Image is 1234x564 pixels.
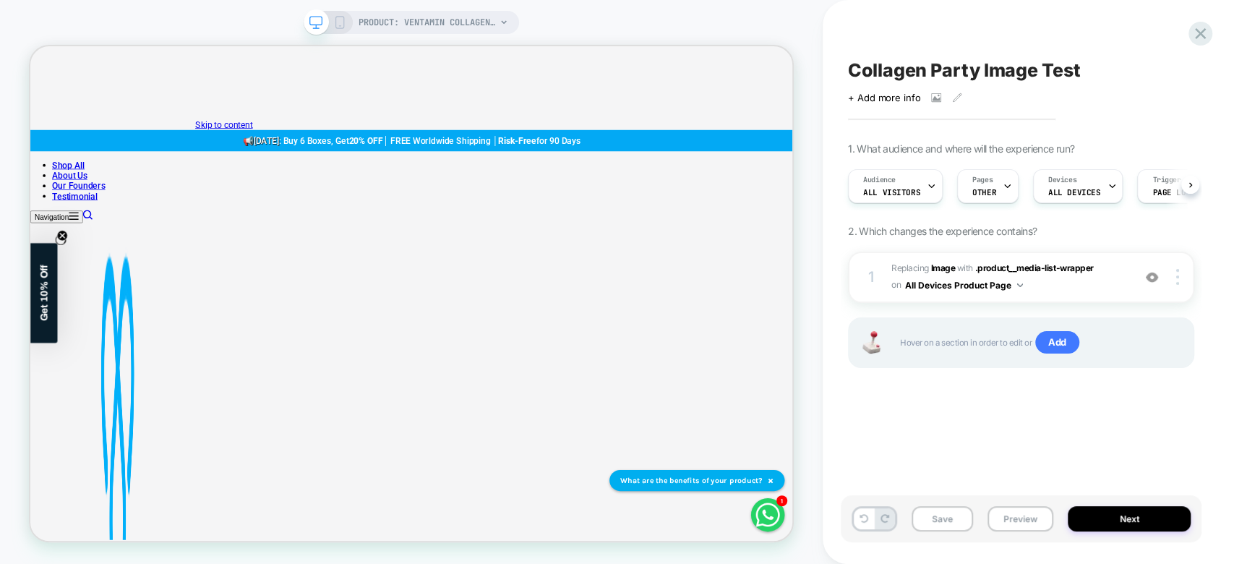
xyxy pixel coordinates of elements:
[425,119,471,133] span: 20% OFF
[359,11,496,34] span: PRODUCT: Ventamin Collagen Party™
[891,262,955,273] span: Replacing
[11,291,25,367] span: Get 10% Off
[1152,187,1195,197] span: Page Load
[1068,506,1191,531] button: Next
[1035,331,1079,354] span: Add
[891,277,901,293] span: on
[471,119,624,133] span: │ FREE Worldwide Shipping │
[220,98,296,111] a: Skip to content
[900,331,1178,354] span: Hover on a section in order to edit or
[283,119,298,133] strong: 📢
[912,506,973,531] button: Save
[905,276,1023,294] button: All Devices Product Page
[972,175,993,185] span: Pages
[1017,283,1023,287] img: down arrow
[1048,175,1076,185] span: Devices
[987,506,1053,531] button: Preview
[29,166,76,179] a: About Us
[930,262,955,273] b: Image
[857,331,886,354] img: Joystick
[1152,175,1181,185] span: Trigger
[624,119,674,133] span: Risk-Free
[975,262,1094,273] span: .product__media-list-wrapper
[864,264,878,290] div: 1
[848,142,1074,155] span: 1. What audience and where will the experience run?
[29,152,72,166] a: Shop All
[70,221,83,234] a: Search
[848,92,920,103] span: + Add more info
[863,187,920,197] span: All Visitors
[29,179,100,193] a: Our Founders
[848,59,1080,81] span: Collagen Party Image Test
[332,119,425,133] span: : Buy 6 Boxes, Get
[957,262,973,273] span: WITH
[29,193,90,207] a: Testimonial
[298,119,332,133] span: [DATE]
[972,187,996,197] span: OTHER
[1176,269,1179,285] img: close
[6,223,51,234] span: Navigation
[863,175,896,185] span: Audience
[674,119,734,133] span: for 90 Days
[33,251,48,265] button: Close teaser
[848,225,1037,237] span: 2. Which changes the experience contains?
[1146,271,1158,283] img: crossed eye
[1048,187,1100,197] span: ALL DEVICES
